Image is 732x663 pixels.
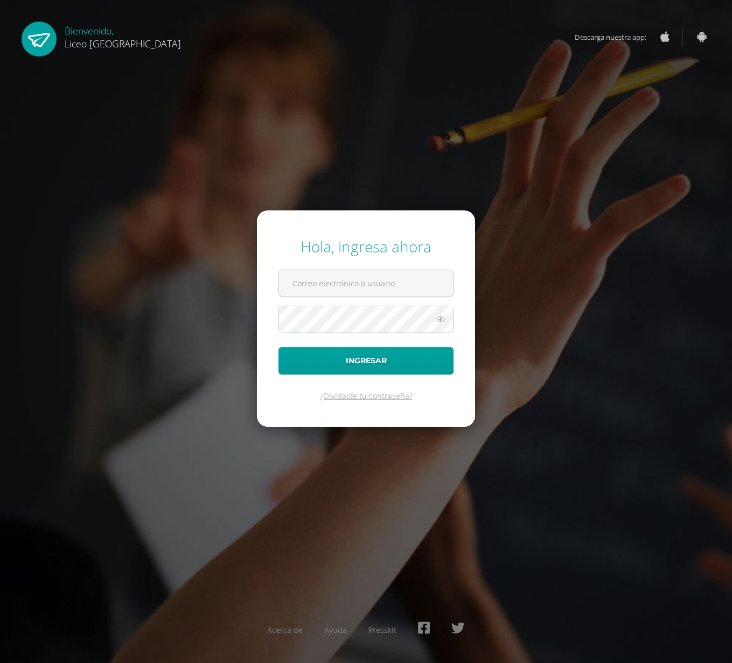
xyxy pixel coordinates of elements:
a: Presskit [368,625,396,635]
span: Descarga nuestra app: [575,27,657,47]
div: Hola, ingresa ahora [278,236,454,257]
a: ¿Olvidaste tu contraseña? [320,391,413,401]
button: Ingresar [278,347,454,375]
input: Correo electrónico o usuario [279,270,453,297]
span: Liceo [GEOGRAPHIC_DATA] [65,37,181,50]
a: Ayuda [324,625,347,635]
div: Bienvenido, [65,22,181,50]
a: Acerca de [267,625,303,635]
